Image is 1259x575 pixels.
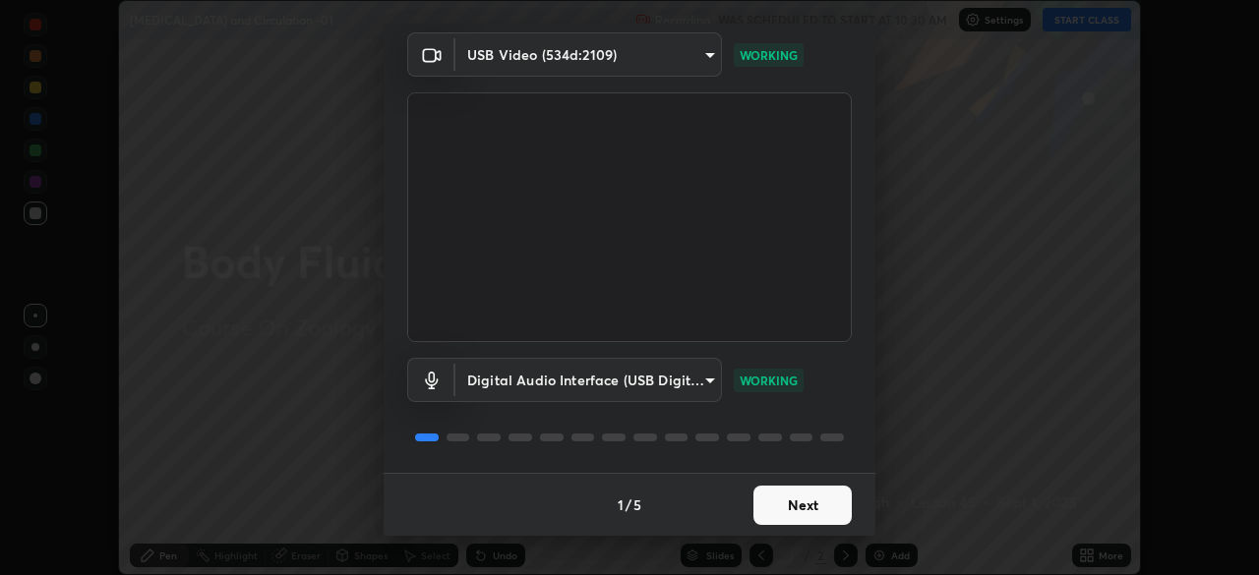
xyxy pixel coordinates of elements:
p: WORKING [740,372,798,389]
h4: / [626,494,631,515]
button: Next [753,486,852,525]
h4: 5 [633,494,641,515]
div: USB Video (534d:2109) [455,32,722,77]
p: WORKING [740,46,798,64]
div: USB Video (534d:2109) [455,358,722,402]
h4: 1 [618,494,624,515]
